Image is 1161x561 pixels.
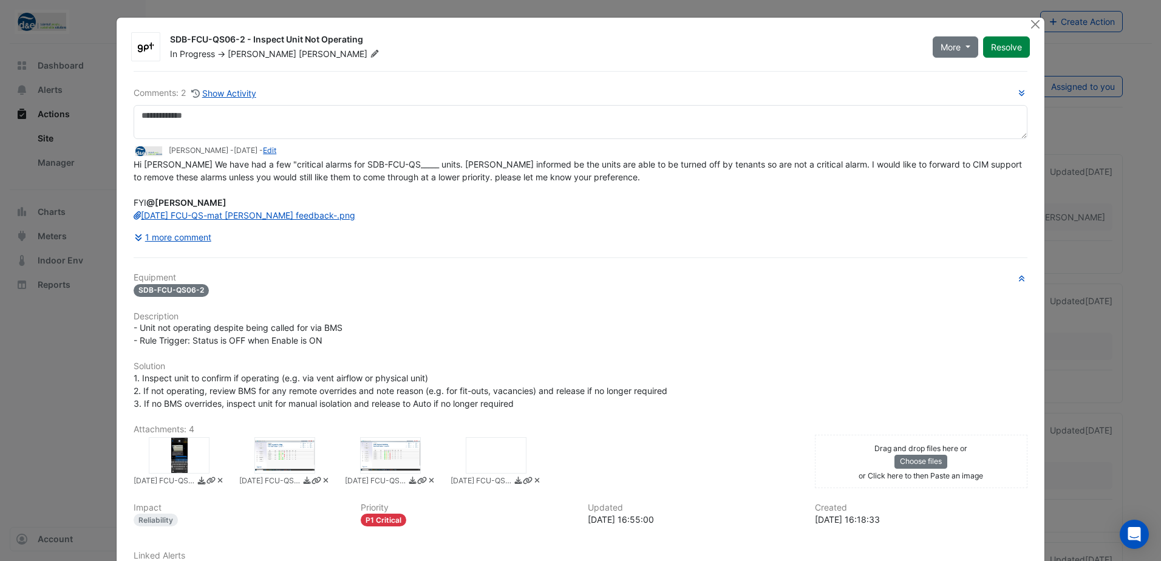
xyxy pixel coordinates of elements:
div: [DATE] 16:18:33 [815,513,1027,526]
a: Download [514,475,523,488]
div: SDB-FCU-QS06-2 - Inspect Unit Not Operating [170,33,918,48]
button: Choose files [894,455,947,468]
button: Show Activity [191,86,257,100]
a: Delete [533,475,542,488]
div: 2025-07-31 FCU-QS-6-2-.png [466,437,526,474]
a: Download [408,475,417,488]
span: [PERSON_NAME] [228,49,296,59]
a: Download [302,475,312,488]
a: Delete [321,475,330,488]
h6: Solution [134,361,1027,372]
div: 2025-07-31 FCU-QS-2-2-.png [360,437,421,474]
span: In Progress [170,49,215,59]
a: Copy link to clipboard [312,475,321,488]
div: 2025-07-31 FCU-QS-mat allen feedback-.png [149,437,209,474]
span: paul.kavanagh@gpt.com.au [GPT Office] [146,197,226,208]
h6: Updated [588,503,800,513]
img: GPT Office [132,41,160,53]
span: [PERSON_NAME] [299,48,381,60]
span: SDB-FCU-QS06-2 [134,284,209,297]
h6: Linked Alerts [134,551,1027,561]
span: Hi [PERSON_NAME] We have had a few "critical alarms for SDB-FCU-QS_____ units. [PERSON_NAME] info... [134,159,1024,220]
button: Close [1029,18,1042,30]
h6: Description [134,311,1027,322]
span: More [941,41,961,53]
a: Edit [263,146,276,155]
small: 2025-07-31 FCU-QS-3-1.png [239,475,300,488]
h6: Attachments: 4 [134,424,1027,435]
a: Copy link to clipboard [206,475,216,488]
span: -> [217,49,225,59]
small: [PERSON_NAME] - - [169,145,276,156]
div: Comments: 2 [134,86,257,100]
span: - Unit not operating despite being called for via BMS - Rule Trigger: Status is OFF when Enable i... [134,322,342,345]
a: Delete [216,475,225,488]
small: 2025-07-31 FCU-QS-2-2-.png [345,475,406,488]
small: or Click here to then Paste an image [859,471,983,480]
h6: Equipment [134,273,1027,283]
h6: Priority [361,503,573,513]
small: 2025-07-31 FCU-QS-6-2-.png [451,475,511,488]
a: [DATE] FCU-QS-mat [PERSON_NAME] feedback-.png [134,210,355,220]
button: More [933,36,978,58]
img: D&E Air Conditioning [134,144,164,158]
span: 2025-07-31 16:55:00 [234,146,257,155]
h6: Created [815,503,1027,513]
div: P1 Critical [361,514,406,526]
div: 2025-07-31 FCU-QS-3-1.png [254,437,315,474]
a: Delete [427,475,436,488]
div: Reliability [134,514,178,526]
a: Copy link to clipboard [523,475,532,488]
div: [DATE] 16:55:00 [588,513,800,526]
button: 1 more comment [134,226,212,248]
small: 2025-07-31 FCU-QS-mat allen feedback-.png [134,475,194,488]
button: Resolve [983,36,1030,58]
h6: Impact [134,503,346,513]
div: Open Intercom Messenger [1120,520,1149,549]
a: Download [197,475,206,488]
a: Copy link to clipboard [417,475,426,488]
span: 1. Inspect unit to confirm if operating (e.g. via vent airflow or physical unit) 2. If not operat... [134,373,667,409]
small: Drag and drop files here or [874,444,967,453]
